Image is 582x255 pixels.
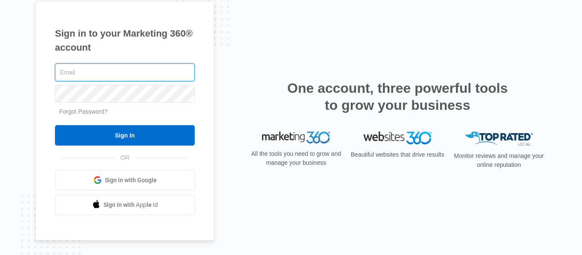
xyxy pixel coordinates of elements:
input: Email [55,63,195,81]
p: All the tools you need to grow and manage your business [248,149,344,167]
a: Sign in with Apple Id [55,195,195,215]
img: Websites 360 [363,132,432,144]
p: Beautiful websites that drive results [350,150,445,159]
h1: Sign in to your Marketing 360® account [55,26,195,54]
p: Monitor reviews and manage your online reputation [451,152,547,169]
a: Forgot Password? [59,108,108,115]
img: Top Rated Local [465,132,533,146]
span: Sign in with Apple Id [104,201,158,209]
a: Sign in with Google [55,170,195,190]
span: OR [115,153,135,162]
span: Sign in with Google [105,176,157,185]
input: Sign In [55,125,195,146]
img: Marketing 360 [262,132,330,143]
h2: One account, three powerful tools to grow your business [285,80,510,114]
